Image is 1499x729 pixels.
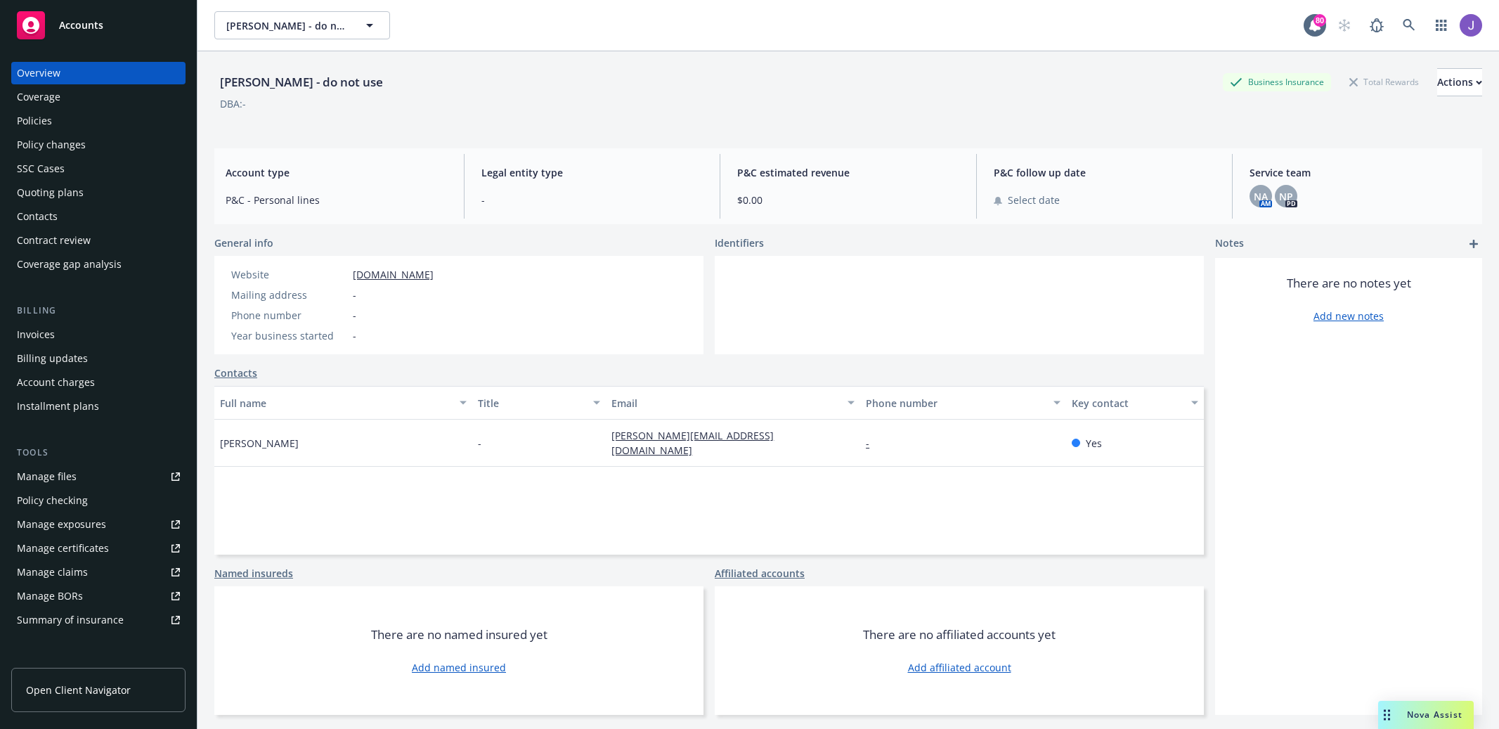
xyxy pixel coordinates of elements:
a: [PERSON_NAME][EMAIL_ADDRESS][DOMAIN_NAME] [611,429,774,457]
a: Billing updates [11,347,186,370]
span: $0.00 [737,193,959,207]
a: [DOMAIN_NAME] [353,268,434,281]
button: Key contact [1066,386,1204,420]
span: There are no notes yet [1287,275,1411,292]
span: Nova Assist [1407,709,1462,721]
div: Account charges [17,371,95,394]
div: Title [478,396,585,411]
span: There are no named insured yet [371,626,547,643]
span: - [353,288,356,302]
a: add [1465,236,1482,252]
span: - [481,193,703,207]
span: Identifiers [715,236,764,250]
div: Installment plans [17,395,99,418]
a: Contacts [11,205,186,228]
a: Contacts [214,366,257,380]
span: Notes [1215,236,1244,252]
div: Business Insurance [1223,73,1331,91]
span: Service team [1250,165,1471,180]
div: Billing updates [17,347,88,370]
a: Policy changes [11,134,186,156]
div: Policy changes [17,134,86,156]
span: Yes [1086,436,1102,451]
button: Actions [1437,68,1482,96]
span: - [478,436,481,451]
a: Manage files [11,465,186,488]
div: Billing [11,304,186,318]
a: Report a Bug [1363,11,1391,39]
a: - [866,437,881,450]
div: Manage certificates [17,537,109,560]
span: [PERSON_NAME] - do not use [226,18,348,33]
div: Manage BORs [17,585,83,607]
button: Nova Assist [1378,701,1474,729]
a: Installment plans [11,395,186,418]
span: Open Client Navigator [26,683,131,697]
a: Manage exposures [11,513,186,536]
div: Overview [17,62,60,84]
span: Accounts [59,20,103,31]
a: Invoices [11,323,186,346]
div: Key contact [1072,396,1183,411]
span: NP [1279,189,1293,204]
a: Search [1395,11,1423,39]
div: Coverage gap analysis [17,253,122,276]
div: Policies [17,110,52,132]
a: Manage BORs [11,585,186,607]
div: Drag to move [1378,701,1396,729]
a: Coverage gap analysis [11,253,186,276]
a: Summary of insurance [11,609,186,631]
span: - [353,328,356,343]
div: Manage claims [17,561,88,583]
a: Account charges [11,371,186,394]
div: DBA: - [220,96,246,111]
div: [PERSON_NAME] - do not use [214,73,389,91]
a: Quoting plans [11,181,186,204]
button: Title [472,386,606,420]
a: Contract review [11,229,186,252]
a: Accounts [11,6,186,45]
div: SSC Cases [17,157,65,180]
span: There are no affiliated accounts yet [863,626,1056,643]
span: NA [1254,189,1268,204]
div: Phone number [231,308,347,323]
button: Phone number [860,386,1066,420]
a: Start snowing [1330,11,1358,39]
div: Email [611,396,839,411]
a: Named insureds [214,566,293,581]
div: Phone number [866,396,1045,411]
a: Policies [11,110,186,132]
span: - [353,308,356,323]
a: Affiliated accounts [715,566,805,581]
div: Contract review [17,229,91,252]
a: SSC Cases [11,157,186,180]
div: Policy checking [17,489,88,512]
div: Coverage [17,86,60,108]
a: Add new notes [1313,309,1384,323]
span: Select date [1008,193,1060,207]
div: Summary of insurance [17,609,124,631]
img: photo [1460,14,1482,37]
div: Year business started [231,328,347,343]
div: Manage exposures [17,513,106,536]
div: Actions [1437,69,1482,96]
a: Manage certificates [11,537,186,560]
span: General info [214,236,273,250]
button: [PERSON_NAME] - do not use [214,11,390,39]
a: Policy checking [11,489,186,512]
a: Add affiliated account [908,660,1011,675]
div: Total Rewards [1342,73,1426,91]
a: Overview [11,62,186,84]
a: Coverage [11,86,186,108]
div: Full name [220,396,451,411]
div: Invoices [17,323,55,346]
a: Switch app [1427,11,1455,39]
div: Contacts [17,205,58,228]
a: Manage claims [11,561,186,583]
button: Email [606,386,860,420]
span: P&C estimated revenue [737,165,959,180]
div: Manage files [17,465,77,488]
span: P&C - Personal lines [226,193,447,207]
a: Add named insured [412,660,506,675]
